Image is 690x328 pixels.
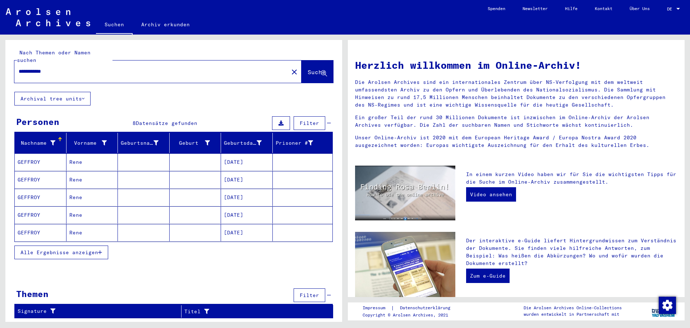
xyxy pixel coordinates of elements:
[466,171,677,186] p: In einem kurzen Video haben wir für Sie die wichtigsten Tipps für die Suche im Online-Archiv zusa...
[221,171,273,188] mat-cell: [DATE]
[15,224,66,241] mat-cell: GEFFROY
[14,92,91,105] button: Archival tree units
[302,60,333,83] button: Suche
[15,133,66,153] mat-header-cell: Nachname
[69,139,107,147] div: Vorname
[466,187,516,202] a: Video ansehen
[276,139,313,147] div: Prisoner #
[66,206,118,224] mat-cell: Rene
[659,297,676,314] img: Zustimmung ändern
[355,58,677,73] h1: Herzlich willkommen im Online-Archiv!
[66,153,118,171] mat-cell: Rene
[394,304,459,312] a: Datenschutzerklärung
[18,137,66,149] div: Nachname
[66,224,118,241] mat-cell: Rene
[17,49,91,63] mat-label: Nach Themen oder Namen suchen
[15,153,66,171] mat-cell: GEFFROY
[294,288,325,302] button: Filter
[290,68,299,76] mat-icon: close
[524,305,622,311] p: Die Arolsen Archives Online-Collections
[18,306,181,317] div: Signature
[69,137,118,149] div: Vorname
[300,292,319,298] span: Filter
[121,137,169,149] div: Geburtsname
[224,137,272,149] div: Geburtsdatum
[172,139,210,147] div: Geburt‏
[221,189,273,206] mat-cell: [DATE]
[524,311,622,318] p: wurden entwickelt in Partnerschaft mit
[300,120,319,126] span: Filter
[355,166,455,220] img: video.jpg
[133,16,198,33] a: Archiv erkunden
[355,134,677,149] p: Unser Online-Archiv ist 2020 mit dem European Heritage Award / Europa Nostra Award 2020 ausgezeic...
[363,312,459,318] p: Copyright © Arolsen Archives, 2021
[172,137,221,149] div: Geburt‏
[363,304,459,312] div: |
[294,116,325,130] button: Filter
[363,304,391,312] a: Impressum
[650,302,677,320] img: yv_logo.png
[20,249,98,256] span: Alle Ergebnisse anzeigen
[170,133,221,153] mat-header-cell: Geburt‏
[6,8,90,26] img: Arolsen_neg.svg
[308,68,326,76] span: Suche
[14,246,108,259] button: Alle Ergebnisse anzeigen
[184,306,324,317] div: Titel
[66,189,118,206] mat-cell: Rene
[118,133,170,153] mat-header-cell: Geburtsname
[221,224,273,241] mat-cell: [DATE]
[224,139,262,147] div: Geburtsdatum
[287,64,302,79] button: Clear
[184,308,315,315] div: Titel
[355,232,455,299] img: eguide.jpg
[15,171,66,188] mat-cell: GEFFROY
[16,115,59,128] div: Personen
[466,237,677,267] p: Der interaktive e-Guide liefert Hintergrundwissen zum Verständnis der Dokumente. Sie finden viele...
[136,120,197,126] span: Datensätze gefunden
[658,296,676,314] div: Zustimmung ändern
[66,171,118,188] mat-cell: Rene
[355,78,677,109] p: Die Arolsen Archives sind ein internationales Zentrum über NS-Verfolgung mit dem weltweit umfasse...
[96,16,133,35] a: Suchen
[221,133,273,153] mat-header-cell: Geburtsdatum
[221,206,273,224] mat-cell: [DATE]
[15,206,66,224] mat-cell: GEFFROY
[276,137,324,149] div: Prisoner #
[667,6,675,12] span: DE
[221,153,273,171] mat-cell: [DATE]
[466,269,510,283] a: Zum e-Guide
[15,189,66,206] mat-cell: GEFFROY
[18,307,172,315] div: Signature
[66,133,118,153] mat-header-cell: Vorname
[133,120,136,126] span: 8
[16,287,49,300] div: Themen
[18,139,55,147] div: Nachname
[355,114,677,129] p: Ein großer Teil der rund 30 Millionen Dokumente ist inzwischen im Online-Archiv der Arolsen Archi...
[121,139,158,147] div: Geburtsname
[273,133,333,153] mat-header-cell: Prisoner #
